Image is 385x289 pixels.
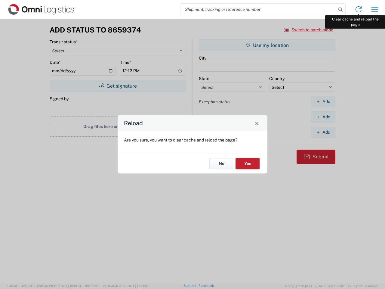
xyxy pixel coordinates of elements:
button: Close [253,119,261,127]
p: Are you sure, you want to clear cache and reload the page? [124,137,261,143]
button: No [209,158,233,169]
h4: Reload [124,119,143,128]
button: Yes [236,158,260,169]
input: Shipment, tracking or reference number [180,4,336,15]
